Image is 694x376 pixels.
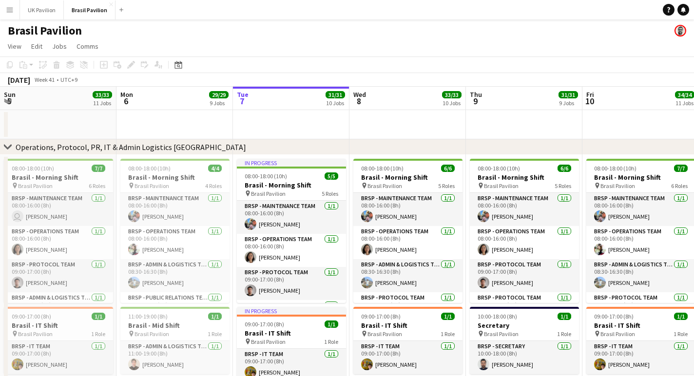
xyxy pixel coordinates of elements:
div: 11 Jobs [675,99,694,107]
h3: Brasil - IT Shift [237,329,346,338]
span: 10:00-18:00 (8h) [478,313,517,320]
h3: Brasil - IT Shift [4,321,113,330]
span: 6/6 [558,165,571,172]
app-card-role: BRSP - Protocol Team1/110:00-18:00 (8h) [470,292,579,325]
span: 1/1 [441,313,455,320]
div: 08:00-18:00 (10h)6/6Brasil - Morning Shift Brasil Pavilion5 RolesBRSP - Maintenance Team1/108:00-... [353,159,463,303]
app-card-role: BRSP - Maintenance Team1/108:00-16:00 (8h)[PERSON_NAME] [237,201,346,234]
h3: Brasil - Morning Shift [353,173,463,182]
span: 7 [235,95,249,107]
span: Tue [237,90,249,99]
app-card-role: BRSP - Maintenance Team1/108:00-16:00 (8h)[PERSON_NAME] [353,193,463,226]
a: View [4,40,25,53]
div: 11 Jobs [93,99,112,107]
span: 08:00-18:00 (10h) [128,165,171,172]
span: 31/31 [326,91,345,98]
span: Mon [120,90,133,99]
span: 08:00-18:00 (10h) [245,172,287,180]
span: Brasil Pavilion [367,330,402,338]
app-card-role: BRSP - Protocol Team1/109:00-17:00 (8h)[PERSON_NAME] [237,267,346,300]
span: 9 [468,95,482,107]
span: Fri [586,90,594,99]
span: Brasil Pavilion [484,330,519,338]
span: Brasil Pavilion [600,182,635,189]
app-card-role: BRSP - Operations Team1/108:00-16:00 (8h)[PERSON_NAME] [237,234,346,267]
span: 1 Role [674,330,688,338]
span: 33/33 [93,91,112,98]
span: 1 Role [441,330,455,338]
a: Edit [27,40,46,53]
span: 33/33 [442,91,462,98]
span: 5 [2,95,16,107]
app-card-role: BRSP - Admin & Logistics Team1/111:00-19:00 (8h)[PERSON_NAME] [120,341,230,374]
span: Edit [31,42,42,51]
span: 09:00-17:00 (8h) [361,313,401,320]
span: Comms [77,42,98,51]
span: 1/1 [558,313,571,320]
app-card-role: BRSP - Maintenance Team1/108:00-16:00 (8h)[PERSON_NAME] [120,193,230,226]
div: UTC+9 [60,76,77,83]
span: Jobs [52,42,67,51]
div: 10 Jobs [326,99,345,107]
app-card-role: BRSP - Maintenance Team1/108:00-16:00 (8h) [PERSON_NAME] [4,193,113,226]
span: 5/5 [325,172,338,180]
span: Brasil Pavilion [135,330,169,338]
button: UK Pavilion [20,0,64,19]
span: 10 [585,95,594,107]
app-card-role: BRSP - Public Relations Team1/110:00-18:00 (8h) [120,292,230,325]
app-card-role: BRSP - Operations Team1/108:00-16:00 (8h)[PERSON_NAME] [470,226,579,259]
span: 09:00-17:00 (8h) [12,313,51,320]
div: 9 Jobs [210,99,228,107]
h3: Brasil - Mid Shift [120,321,230,330]
h3: Brasil - Morning Shift [237,181,346,189]
span: 11:00-19:00 (8h) [128,313,168,320]
h3: Secretary [470,321,579,330]
app-card-role: BRSP - Admin & Logistics Team1/108:30-16:30 (8h)[PERSON_NAME] [120,259,230,292]
span: Brasil Pavilion [484,182,519,189]
app-card-role: BRSP - IT Team1/109:00-17:00 (8h)[PERSON_NAME] [353,341,463,374]
span: 08:00-18:00 (10h) [478,165,520,172]
span: 1 Role [91,330,105,338]
span: Brasil Pavilion [135,182,169,189]
app-card-role: BRSP - Protocol Team1/109:00-17:00 (8h)[PERSON_NAME] [470,259,579,292]
div: 9 Jobs [559,99,578,107]
h1: Brasil Pavilion [8,23,82,38]
h3: Brasil - Morning Shift [120,173,230,182]
span: 1 Role [324,338,338,345]
span: 09:00-17:00 (8h) [594,313,634,320]
span: Wed [353,90,366,99]
span: 8 [352,95,366,107]
app-job-card: 09:00-17:00 (8h)1/1Brasil - IT Shift Brasil Pavilion1 RoleBRSP - IT Team1/109:00-17:00 (8h)[PERSO... [353,307,463,374]
div: [DATE] [8,75,30,85]
span: 09:00-17:00 (8h) [245,320,284,328]
app-job-card: 08:00-18:00 (10h)4/4Brasil - Morning Shift Brasil Pavilion4 RolesBRSP - Maintenance Team1/108:00-... [120,159,230,303]
span: 1/1 [92,313,105,320]
span: 6 Roles [89,182,105,189]
span: 5 Roles [322,190,338,197]
app-card-role: BRSP - Secretary1/110:00-18:00 (8h)[PERSON_NAME] [470,341,579,374]
a: Comms [73,40,102,53]
app-card-role: BRSP - Protocol Team1/110:00-18:00 (8h) [353,292,463,325]
div: In progress08:00-18:00 (10h)5/5Brasil - Morning Shift Brasil Pavilion5 RolesBRSP - Maintenance Te... [237,159,346,303]
app-job-card: 08:00-18:00 (10h)7/7Brasil - Morning Shift Brasil Pavilion6 RolesBRSP - Maintenance Team1/108:00-... [4,159,113,303]
span: Brasil Pavilion [367,182,402,189]
span: 1/1 [674,313,688,320]
span: 6 Roles [671,182,688,189]
h3: Brasil - IT Shift [353,321,463,330]
span: 1/1 [325,320,338,328]
span: 5 Roles [438,182,455,189]
app-job-card: 10:00-18:00 (8h)1/1Secretary Brasil Pavilion1 RoleBRSP - Secretary1/110:00-18:00 (8h)[PERSON_NAME] [470,307,579,374]
div: Operations, Protocol, PR, IT & Admin Logistics [GEOGRAPHIC_DATA] [16,142,246,152]
app-card-role: BRSP - Operations Team1/1 [237,300,346,333]
app-job-card: 09:00-17:00 (8h)1/1Brasil - IT Shift Brasil Pavilion1 RoleBRSP - IT Team1/109:00-17:00 (8h)[PERSO... [4,307,113,374]
span: 1/1 [208,313,222,320]
app-card-role: BRSP - Protocol Team1/109:00-17:00 (8h)[PERSON_NAME] [4,259,113,292]
app-user-avatar: Christophe Leroy [675,25,686,37]
div: In progress [237,307,346,315]
span: Sun [4,90,16,99]
span: 08:00-18:00 (10h) [361,165,404,172]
